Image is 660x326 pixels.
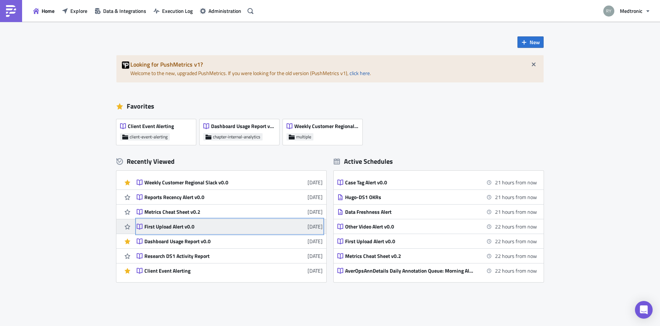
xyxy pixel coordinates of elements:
time: 2025-07-18T09:09:50Z [308,252,323,260]
time: 2025-09-18 09:00 [495,267,537,274]
div: Other Video Alert v0.0 [345,223,474,230]
a: Other Video Alert v0.022 hours from now [337,219,537,234]
a: click here [350,69,370,77]
button: Administration [196,5,245,17]
a: Client Event Alerting[DATE] [137,263,323,278]
div: Client Event Alerting [144,267,273,274]
button: Medtronic [599,3,654,19]
div: Weekly Customer Regional Slack v0.0 [144,179,273,186]
div: Research DS1 Activity Report [144,253,273,259]
a: Metrics Cheat Sheet v0.2[DATE] [137,205,323,219]
div: Data Freshness Alert [345,209,474,215]
time: 2025-09-18 09:00 [495,237,537,245]
button: Execution Log [150,5,196,17]
button: Home [29,5,58,17]
a: Research DS1 Activity Report[DATE] [137,249,323,263]
img: Avatar [603,5,615,17]
div: Welcome to the new, upgraded PushMetrics. If you were looking for the old version (PushMetrics v1... [116,55,544,82]
div: Open Intercom Messenger [635,301,653,319]
button: Explore [58,5,91,17]
div: Hugo-DS1 OKRs [345,194,474,201]
div: Case Tag Alert v0.0 [345,179,474,186]
button: New [517,36,544,48]
div: Favorites [116,101,544,112]
span: Explore [70,7,87,15]
span: Home [42,7,55,15]
div: Recently Viewed [116,156,326,167]
a: Data Freshness Alert21 hours from now [337,205,537,219]
a: Hugo-DS1 OKRs21 hours from now [337,190,537,204]
div: First Upload Alert v0.0 [345,238,474,245]
time: 2025-09-18 09:00 [495,223,537,230]
div: Metrics Cheat Sheet v0.2 [144,209,273,215]
img: PushMetrics [5,5,17,17]
h5: Looking for PushMetrics v1? [130,61,538,67]
span: Client Event Alerting [128,123,174,130]
a: Client Event Alertingclient-event-alerting [116,116,200,145]
time: 2025-09-02T17:43:54Z [308,208,323,216]
div: Active Schedules [334,157,393,166]
a: Metrics Cheat Sheet v0.222 hours from now [337,249,537,263]
time: 2025-07-28T08:40:25Z [308,223,323,230]
div: First Upload Alert v0.0 [144,223,273,230]
span: Data & Integrations [103,7,146,15]
span: Dashboard Usage Report v0.0 [211,123,275,130]
button: Data & Integrations [91,5,150,17]
a: Reports Recency Alert v0.0[DATE] [137,190,323,204]
a: Case Tag Alert v0.021 hours from now [337,175,537,189]
a: AverOpsAnnDetails Daily Annotation Queue: Morning Alerts v122 hours from now [337,263,537,278]
div: Metrics Cheat Sheet v0.2 [345,253,474,259]
span: Administration [208,7,241,15]
span: chapter-internal-analytics [213,134,260,140]
a: First Upload Alert v0.022 hours from now [337,234,537,248]
span: Execution Log [162,7,193,15]
span: New [530,38,540,46]
time: 2025-09-08T09:15:25Z [308,193,323,201]
div: Reports Recency Alert v0.0 [144,194,273,201]
div: Dashboard Usage Report v0.0 [144,238,273,245]
div: AverOpsAnnDetails Daily Annotation Queue: Morning Alerts v1 [345,267,474,274]
span: client-event-alerting [130,134,168,140]
a: Weekly Customer Regional Slack v0.0[DATE] [137,175,323,189]
a: Dashboard Usage Report v0.0chapter-internal-analytics [200,116,283,145]
time: 2025-09-18 08:00 [495,208,537,216]
time: 2025-09-09T08:59:00Z [308,178,323,186]
time: 2025-06-16T15:40:10Z [308,267,323,274]
time: 2025-07-21T08:24:19Z [308,237,323,245]
a: First Upload Alert v0.0[DATE] [137,219,323,234]
time: 2025-09-18 09:00 [495,252,537,260]
span: Weekly Customer Regional Slack v0.0 [294,123,358,130]
span: Medtronic [620,7,642,15]
a: Dashboard Usage Report v0.0[DATE] [137,234,323,248]
time: 2025-09-18 08:00 [495,193,537,201]
span: multiple [296,134,311,140]
time: 2025-09-18 08:00 [495,178,537,186]
a: Weekly Customer Regional Slack v0.0multiple [283,116,366,145]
